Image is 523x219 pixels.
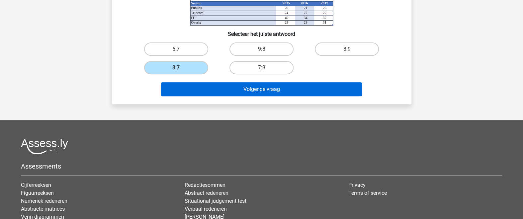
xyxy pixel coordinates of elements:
tspan: 24 [285,11,288,15]
tspan: 2016 [300,1,307,5]
label: 8:7 [144,61,208,74]
label: 6:7 [144,42,208,56]
tspan: Telecom [191,11,204,15]
label: 8:9 [315,42,379,56]
a: Redactiesommen [185,182,225,188]
a: Abstracte matrices [21,206,65,212]
a: Figuurreeksen [21,190,54,196]
tspan: 2015 [283,1,290,5]
tspan: 22 [304,11,307,15]
a: Privacy [348,182,366,188]
tspan: 22 [322,11,326,15]
a: Situational judgement test [185,198,246,204]
button: Volgende vraag [161,82,362,96]
h6: Selecteer het juiste antwoord [123,26,401,37]
a: Abstract redeneren [185,190,228,196]
label: 9:8 [229,42,294,56]
tspan: 28 [304,20,307,24]
tspan: IT [191,16,195,20]
img: Assessly logo [21,139,68,154]
tspan: 2017 [320,1,328,5]
h5: Assessments [21,162,502,170]
tspan: 28 [285,20,288,24]
tspan: 25 [322,6,326,10]
a: Terms of service [348,190,387,196]
tspan: 20 [285,6,288,10]
label: 7:8 [229,61,294,74]
tspan: Publiek [191,6,202,10]
tspan: 31 [322,20,326,24]
tspan: Sector [191,1,201,5]
a: Verbaal redeneren [185,206,227,212]
tspan: Overig [191,20,201,24]
tspan: 34 [304,16,307,20]
tspan: 32 [322,16,326,20]
a: Numeriek redeneren [21,198,67,204]
tspan: 40 [285,16,288,20]
tspan: 21 [304,6,307,10]
a: Cijferreeksen [21,182,51,188]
